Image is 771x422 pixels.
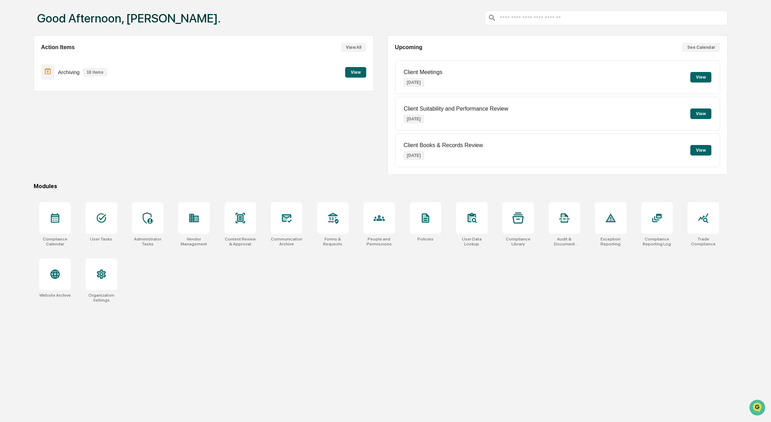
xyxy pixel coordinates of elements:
[132,237,163,246] div: Administrator Tasks
[58,143,87,150] span: Attestations
[58,95,61,101] span: •
[48,140,90,153] a: 🗄️Attestations
[749,399,767,418] iframe: Open customer support
[7,157,13,163] div: 🔎
[549,237,580,246] div: Audit & Document Logs
[70,174,85,179] span: Pylon
[22,95,57,101] span: [PERSON_NAME]
[502,237,534,246] div: Compliance Library
[341,43,366,52] button: View All
[404,151,424,160] p: [DATE]
[178,237,210,246] div: Vendor Management
[7,14,128,26] p: How can we help?
[682,43,720,52] button: See Calendar
[456,237,488,246] div: User Data Lookup
[49,173,85,179] a: Powered byPylon
[41,44,75,51] h2: Action Items
[363,237,395,246] div: People and Permissions
[58,114,61,120] span: •
[62,95,76,101] span: [DATE]
[404,115,424,123] p: [DATE]
[404,78,424,87] p: [DATE]
[690,145,711,156] button: View
[90,237,112,242] div: User Tasks
[317,237,349,246] div: Forms & Requests
[15,53,27,66] img: 8933085812038_c878075ebb4cc5468115_72.jpg
[7,53,20,66] img: 1746055101610-c473b297-6a78-478c-a979-82029cc54cd1
[39,293,71,298] div: Website Archive
[34,183,728,190] div: Modules
[14,143,45,150] span: Preclearance
[7,88,18,100] img: Jack Rasmussen
[345,67,366,78] button: View
[119,55,128,64] button: Start new chat
[51,144,56,150] div: 🗄️
[404,106,508,112] p: Client Suitability and Performance Review
[83,68,107,76] p: 18 items
[224,237,256,246] div: Content Review & Approval
[690,108,711,119] button: View
[4,140,48,153] a: 🖐️Preclearance
[39,237,71,246] div: Compliance Calendar
[22,114,57,120] span: [PERSON_NAME]
[37,11,221,25] h1: Good Afternoon, [PERSON_NAME].
[62,114,76,120] span: [DATE]
[417,237,434,242] div: Policies
[32,53,115,60] div: Start new chat
[404,69,442,75] p: Client Meetings
[345,68,366,75] a: View
[14,114,20,120] img: 1746055101610-c473b297-6a78-478c-a979-82029cc54cd1
[595,237,626,246] div: Exception Reporting
[688,237,719,246] div: Trade Compliance
[86,293,117,303] div: Organization Settings
[271,237,302,246] div: Communications Archive
[14,95,20,101] img: 1746055101610-c473b297-6a78-478c-a979-82029cc54cd1
[109,76,128,85] button: See all
[641,237,673,246] div: Compliance Reporting Log
[32,60,96,66] div: We're available if you need us!
[14,157,44,164] span: Data Lookup
[7,78,47,83] div: Past conversations
[7,107,18,119] img: Jack Rasmussen
[7,144,13,150] div: 🖐️
[395,44,422,51] h2: Upcoming
[690,72,711,83] button: View
[404,142,483,149] p: Client Books & Records Review
[4,154,47,166] a: 🔎Data Lookup
[58,69,80,75] p: Archiving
